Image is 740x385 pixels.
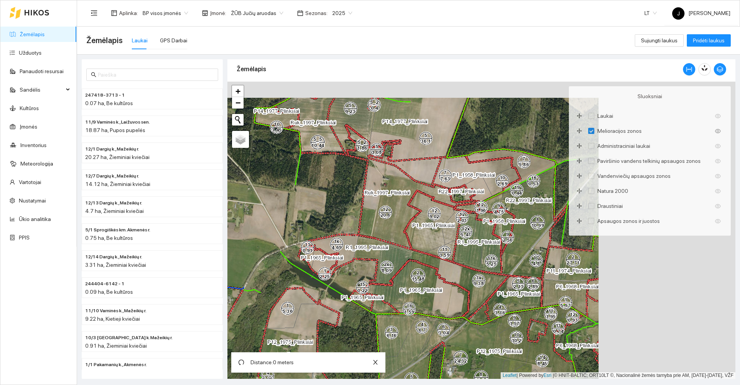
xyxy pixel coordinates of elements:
a: Vartotojai [19,179,41,185]
a: Žemėlapis [20,31,45,37]
a: Ūkio analitika [19,216,51,222]
span: shop [202,10,208,16]
span: 11/9 Varninės k., Laižuvos sen. [85,119,150,126]
span: Paviršinio vandens telkinių apsaugos zonos [594,157,704,165]
button: undo [235,356,247,368]
span: 9.22 ha, Kietieji kviečiai [85,316,140,322]
span: search [91,72,96,77]
span: menu-fold [91,10,98,17]
span: drag [577,158,586,164]
span: J [677,7,680,20]
span: Distance: 0 meters [251,359,294,365]
span: Apsaugos zonos ir juostos [594,217,663,225]
span: 244404-6142 - 1 [85,280,124,288]
span: Vandenviečių apsaugos zonos [594,172,674,180]
button: close [369,356,382,368]
button: Initiate a new search [232,114,244,126]
div: Laukai [132,36,148,45]
span: Įmonė : [210,9,226,17]
span: 2025 [332,7,352,19]
a: Layers [232,131,249,148]
a: Užduotys [19,50,42,56]
div: Žemėlapis [237,58,683,80]
span: 0.91 ha, Žieminiai kviečiai [85,343,147,349]
span: drag [577,188,586,194]
span: 12/13 Dargių k., Mažeikių r. [85,199,142,207]
button: Sujungti laukus [635,34,684,47]
a: Sujungti laukus [635,37,684,44]
span: 0.07 ha, Be kultūros [85,100,133,106]
span: Sandėlis [20,82,64,97]
span: drag [577,173,586,179]
span: calendar [297,10,303,16]
a: Panaudoti resursai [20,68,64,74]
span: 3.31 ha, Žieminiai kviečiai [85,262,146,268]
button: column-width [683,63,695,75]
span: 12/1 Dargių k., Mažeikių r. [85,146,139,153]
a: Zoom out [232,97,244,109]
span: Sezonas : [305,9,328,17]
span: | [553,373,554,378]
a: Meteorologija [20,161,53,167]
span: 4.7 ha, Žieminiai kviečiai [85,208,144,214]
span: 1/1 Pakamanių k., Akmenės r. [85,361,147,368]
span: drag [577,203,586,209]
span: Draustiniai [594,202,626,210]
span: layout [111,10,117,16]
a: Leaflet [503,373,516,378]
a: Kultūros [20,105,39,111]
span: − [235,98,240,107]
a: Nustatymai [19,198,46,204]
span: 14.12 ha, Žieminiai kviečiai [85,181,150,187]
div: GPS Darbai [160,36,187,45]
span: drag [577,143,586,149]
span: 0.75 ha, Be kultūros [85,235,133,241]
span: + [235,86,240,96]
span: BP visos įmonės [143,7,188,19]
span: Pridėti laukus [693,36,725,45]
span: drag [577,128,586,134]
button: Pridėti laukus [687,34,731,47]
span: 11/10 Varninės k., Mažeikių r. [85,307,146,315]
span: undo [235,359,247,365]
span: Aplinka : [119,9,138,17]
span: eye [715,188,721,194]
span: eye [715,128,721,134]
input: Paieška [98,70,214,79]
a: Pridėti laukus [687,37,731,44]
span: LT [644,7,657,19]
span: Administraciniai laukai [594,142,653,150]
span: Natura 2000 [594,187,631,195]
div: | Powered by © HNIT-BALTIC; ORT10LT ©, Nacionalinė žemės tarnyba prie AM, [DATE]-[DATE], VŽF [501,372,735,379]
span: eye [715,143,721,149]
span: 20.27 ha, Žieminiai kviečiai [85,154,150,160]
a: Zoom in [232,85,244,97]
a: PPIS [19,234,30,241]
span: 12/7 Dargių k., Mažeikių r. [85,172,139,180]
span: eye [715,113,721,119]
span: 18.87 ha, Pupos pupelės [85,127,145,133]
span: 247418-3713 - 1 [85,92,125,99]
span: 12/14 Dargių k., Mažeikių r. [85,253,142,261]
span: drag [577,218,586,224]
span: 0.09 ha, Be kultūros [85,289,133,295]
span: ŽŪB Jučių aruodas [231,7,283,19]
span: eye [715,173,721,179]
span: eye [715,158,721,164]
span: Laukai [594,112,616,120]
a: Inventorius [20,142,47,148]
span: 10/3 Kalniškių k. Mažeikių r. [85,334,173,341]
span: Žemėlapis [86,34,123,47]
button: menu-fold [86,5,102,21]
span: Melioracijos zonos [594,127,645,135]
span: close [370,359,381,365]
span: Sujungti laukus [641,36,678,45]
span: column-width [683,66,695,72]
span: eye [715,203,721,209]
span: Sluoksniai [637,92,662,100]
a: Esri [543,373,552,378]
a: Įmonės [20,124,37,130]
span: drag [577,113,586,119]
span: [PERSON_NAME] [672,10,730,16]
span: 5/1 Sprogiškės km. Akmenės r. [85,226,150,234]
